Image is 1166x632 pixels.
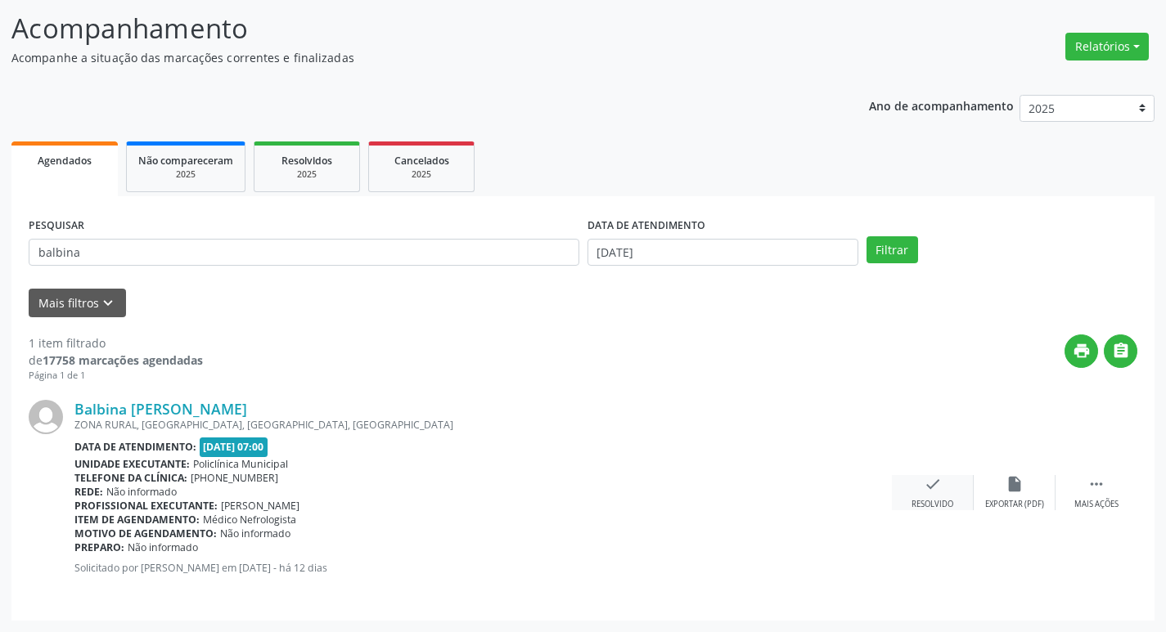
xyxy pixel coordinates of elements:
div: Página 1 de 1 [29,369,203,383]
span: Policlínica Municipal [193,457,288,471]
i: print [1073,342,1091,360]
span: Médico Nefrologista [203,513,296,527]
b: Profissional executante: [74,499,218,513]
i: keyboard_arrow_down [99,294,117,312]
i:  [1112,342,1130,360]
div: 2025 [138,168,233,181]
button: Relatórios [1065,33,1149,61]
span: [PHONE_NUMBER] [191,471,278,485]
i:  [1087,475,1105,493]
div: Mais ações [1074,499,1119,510]
input: Selecione um intervalo [588,239,858,267]
b: Motivo de agendamento: [74,527,217,540]
span: Não compareceram [138,154,233,168]
p: Ano de acompanhamento [869,95,1014,115]
div: Exportar (PDF) [985,499,1044,510]
span: Não informado [106,485,177,499]
span: Cancelados [394,154,449,168]
b: Rede: [74,485,103,499]
div: 2025 [380,168,462,181]
button: print [1065,334,1098,368]
div: ZONA RURAL, [GEOGRAPHIC_DATA], [GEOGRAPHIC_DATA], [GEOGRAPHIC_DATA] [74,418,892,432]
button:  [1104,334,1137,368]
span: Não informado [128,540,198,554]
span: Agendados [38,154,92,168]
div: 1 item filtrado [29,334,203,352]
b: Unidade executante: [74,457,190,471]
a: Balbina [PERSON_NAME] [74,400,247,418]
div: de [29,352,203,369]
i: check [924,475,942,493]
p: Acompanhamento [11,8,812,49]
input: Nome, CNS [29,239,579,267]
span: Não informado [220,527,290,540]
button: Filtrar [867,236,918,264]
p: Solicitado por [PERSON_NAME] em [DATE] - há 12 dias [74,561,892,575]
p: Acompanhe a situação das marcações correntes e finalizadas [11,49,812,66]
i: insert_drive_file [1006,475,1024,493]
b: Preparo: [74,540,124,554]
span: [PERSON_NAME] [221,499,299,513]
span: Resolvidos [281,154,332,168]
b: Telefone da clínica: [74,471,187,485]
b: Item de agendamento: [74,513,200,527]
label: DATA DE ATENDIMENTO [588,213,705,239]
div: 2025 [266,168,348,181]
span: [DATE] 07:00 [200,437,268,456]
label: PESQUISAR [29,213,84,239]
div: Resolvido [912,499,953,510]
b: Data de atendimento: [74,440,196,454]
button: Mais filtroskeyboard_arrow_down [29,289,126,317]
strong: 17758 marcações agendadas [43,352,203,368]
img: img [29,400,63,434]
